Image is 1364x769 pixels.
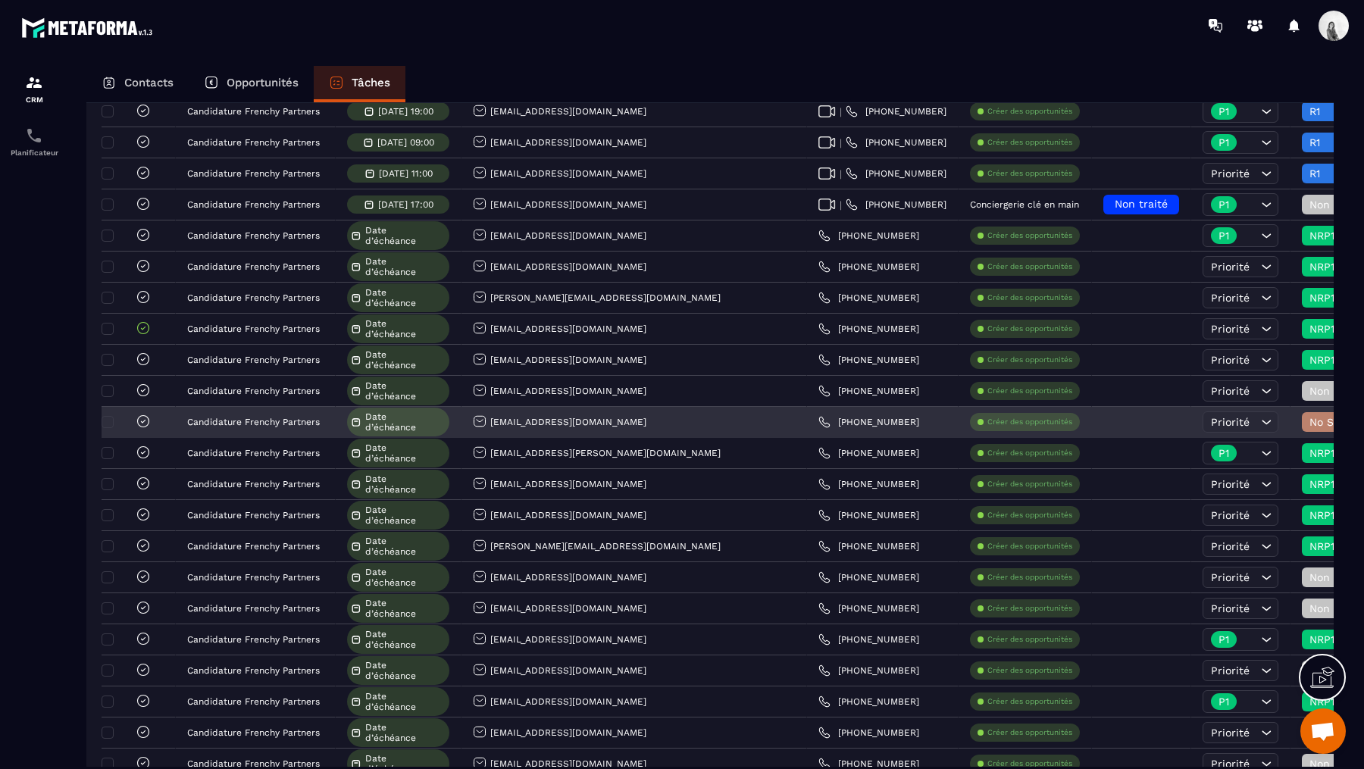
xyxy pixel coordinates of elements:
span: Priorité [1211,261,1250,273]
p: Créer des opportunités [987,510,1072,520]
span: Date d’échéance [365,660,446,681]
p: P1 [1219,106,1229,117]
p: Candidature Frenchy Partners [187,417,320,427]
span: | [840,137,842,148]
a: [PHONE_NUMBER] [818,230,919,242]
p: Candidature Frenchy Partners [187,292,320,303]
a: [PHONE_NUMBER] [818,478,919,490]
a: [PHONE_NUMBER] [818,664,919,677]
span: Priorité [1211,727,1250,739]
img: scheduler [25,127,43,145]
p: [DATE] 09:00 [377,137,434,148]
a: schedulerschedulerPlanificateur [4,115,64,168]
a: [PHONE_NUMBER] [818,727,919,739]
span: Date d’échéance [365,474,446,495]
p: Créer des opportunités [987,665,1072,676]
p: Créer des opportunités [987,324,1072,334]
p: Créer des opportunités [987,137,1072,148]
a: [PHONE_NUMBER] [846,105,946,117]
p: Créer des opportunités [987,230,1072,241]
p: P1 [1219,634,1229,645]
p: Candidature Frenchy Partners [187,386,320,396]
p: Candidature Frenchy Partners [187,665,320,676]
span: Date d’échéance [365,380,446,402]
p: Candidature Frenchy Partners [187,479,320,489]
span: Priorité [1211,571,1250,583]
p: P1 [1219,137,1229,148]
a: [PHONE_NUMBER] [818,261,919,273]
a: [PHONE_NUMBER] [818,416,919,428]
p: Candidature Frenchy Partners [187,758,320,769]
p: [DATE] 19:00 [378,106,433,117]
span: Date d’échéance [365,225,446,246]
p: Créer des opportunités [987,355,1072,365]
p: Candidature Frenchy Partners [187,603,320,614]
span: | [840,106,842,117]
span: Priorité [1211,478,1250,490]
span: Date d’échéance [365,536,446,557]
p: Candidature Frenchy Partners [187,572,320,583]
p: Créer des opportunités [987,292,1072,303]
p: Créer des opportunités [987,417,1072,427]
p: Candidature Frenchy Partners [187,324,320,334]
span: Priorité [1211,509,1250,521]
a: Contacts [86,66,189,102]
p: Créer des opportunités [987,572,1072,583]
p: P1 [1219,696,1229,707]
p: Opportunités [227,76,299,89]
p: Candidature Frenchy Partners [187,168,320,179]
p: Tâches [352,76,390,89]
p: Candidature Frenchy Partners [187,137,320,148]
p: CRM [4,95,64,104]
img: formation [25,73,43,92]
p: Créer des opportunités [987,168,1072,179]
p: Candidature Frenchy Partners [187,199,320,210]
p: Créer des opportunités [987,634,1072,645]
span: Priorité [1211,292,1250,304]
p: Créer des opportunités [987,386,1072,396]
span: Date d’échéance [365,411,446,433]
a: formationformationCRM [4,62,64,115]
p: Créer des opportunités [987,479,1072,489]
a: [PHONE_NUMBER] [846,199,946,211]
p: Candidature Frenchy Partners [187,230,320,241]
span: Priorité [1211,323,1250,335]
span: Date d’échéance [365,287,446,308]
a: [PHONE_NUMBER] [818,385,919,397]
p: Créer des opportunités [987,758,1072,769]
span: Date d’échéance [365,505,446,526]
a: Tâches [314,66,405,102]
a: [PHONE_NUMBER] [818,447,919,459]
p: Candidature Frenchy Partners [187,696,320,707]
span: Date d’échéance [365,629,446,650]
p: P1 [1219,199,1229,210]
p: Candidature Frenchy Partners [187,261,320,272]
span: Date d’échéance [365,318,446,339]
p: Candidature Frenchy Partners [187,106,320,117]
p: P1 [1219,230,1229,241]
p: Créer des opportunités [987,106,1072,117]
p: P1 [1219,448,1229,458]
span: Priorité [1211,602,1250,614]
p: Candidature Frenchy Partners [187,634,320,645]
a: [PHONE_NUMBER] [818,633,919,646]
p: Candidature Frenchy Partners [187,541,320,552]
a: [PHONE_NUMBER] [818,354,919,366]
p: Créer des opportunités [987,603,1072,614]
p: Créer des opportunités [987,261,1072,272]
a: [PHONE_NUMBER] [818,571,919,583]
a: [PHONE_NUMBER] [818,323,919,335]
span: Date d’échéance [365,691,446,712]
span: Priorité [1211,416,1250,428]
span: Priorité [1211,385,1250,397]
p: Créer des opportunités [987,696,1072,707]
p: Candidature Frenchy Partners [187,510,320,520]
p: Candidature Frenchy Partners [187,355,320,365]
p: Contacts [124,76,174,89]
span: Priorité [1211,664,1250,677]
a: [PHONE_NUMBER] [818,602,919,614]
span: Date d’échéance [365,256,446,277]
p: Créer des opportunités [987,541,1072,552]
span: Date d’échéance [365,598,446,619]
span: Priorité [1211,540,1250,552]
